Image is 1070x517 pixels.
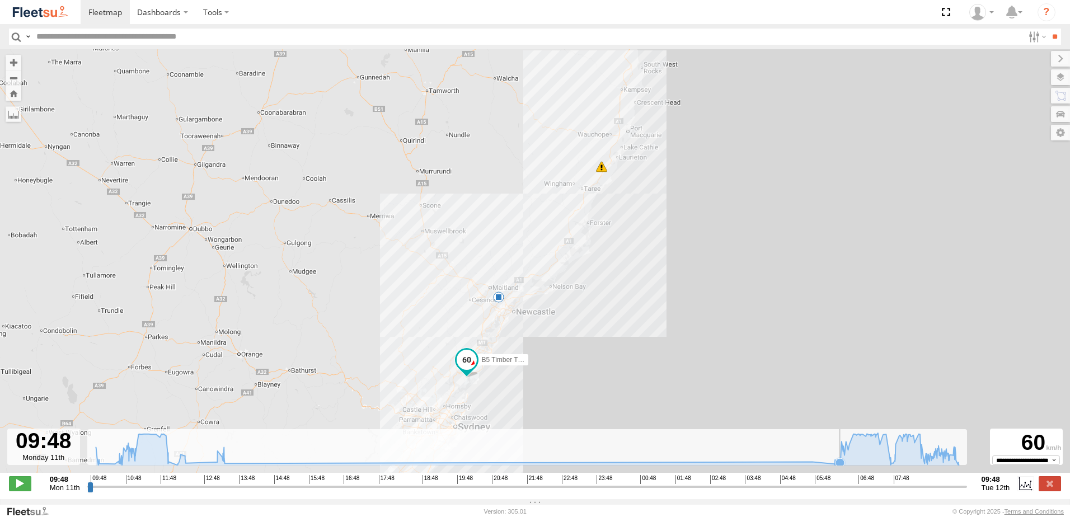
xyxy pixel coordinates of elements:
label: Measure [6,106,21,122]
span: 02:48 [710,475,726,484]
span: 13:48 [239,475,255,484]
label: Map Settings [1051,125,1070,140]
strong: 09:48 [982,475,1010,483]
div: 60 [992,430,1061,455]
a: Terms and Conditions [1005,508,1064,515]
span: 18:48 [423,475,438,484]
span: 06:48 [858,475,874,484]
button: Zoom Home [6,86,21,101]
span: 11:48 [161,475,176,484]
span: 01:48 [675,475,691,484]
span: 19:48 [457,475,473,484]
span: B5 Timber Truck [481,356,530,364]
span: 17:48 [379,475,395,484]
div: 5 [493,292,504,303]
a: Visit our Website [6,506,58,517]
span: 04:48 [780,475,796,484]
div: Version: 305.01 [484,508,527,515]
span: 12:48 [204,475,220,484]
span: 20:48 [492,475,508,484]
span: 22:48 [562,475,578,484]
span: 00:48 [640,475,656,484]
label: Search Query [24,29,32,45]
span: 21:48 [527,475,543,484]
button: Zoom out [6,70,21,86]
div: © Copyright 2025 - [952,508,1064,515]
span: Tue 12th Aug 2025 [982,483,1010,492]
button: Zoom in [6,55,21,70]
label: Play/Stop [9,476,31,491]
span: Mon 11th Aug 2025 [50,483,80,492]
span: 09:48 [91,475,106,484]
label: Search Filter Options [1024,29,1048,45]
strong: 09:48 [50,475,80,483]
span: 05:48 [815,475,830,484]
span: 03:48 [745,475,761,484]
span: 10:48 [126,475,142,484]
img: fleetsu-logo-horizontal.svg [11,4,69,20]
span: 15:48 [309,475,325,484]
span: 07:48 [894,475,909,484]
span: 14:48 [274,475,290,484]
div: Matt Curtis [965,4,998,21]
i: ? [1038,3,1055,21]
label: Close [1039,476,1061,491]
span: 23:48 [597,475,612,484]
span: 16:48 [344,475,359,484]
